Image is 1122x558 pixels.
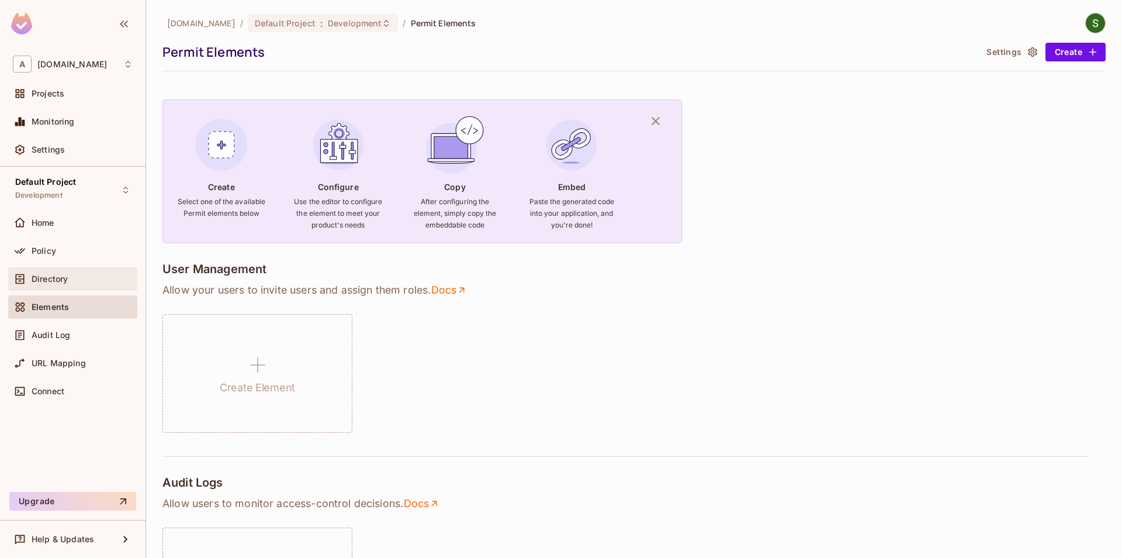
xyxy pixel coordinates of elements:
span: Permit Elements [411,18,476,29]
a: Docs [403,497,440,511]
span: : [320,19,324,28]
span: Workspace: allerin.com [37,60,107,69]
img: Configure Element [307,113,370,177]
span: Help & Updates [32,535,94,544]
span: URL Mapping [32,359,86,368]
img: SReyMgAAAABJRU5ErkJggg== [11,13,32,35]
span: A [13,56,32,73]
li: / [240,18,243,29]
img: Copy Element [423,113,486,177]
h4: Audit Logs [162,476,223,490]
h6: Select one of the available Permit elements below [177,196,266,219]
span: Settings [32,145,65,154]
a: Docs [431,283,467,297]
span: Connect [32,387,64,396]
span: the active workspace [167,18,236,29]
span: Elements [32,302,69,312]
span: Default Project [255,18,316,29]
span: Audit Log [32,330,70,340]
span: Default Project [15,177,76,187]
span: Development [328,18,382,29]
li: / [403,18,406,29]
img: Shakti Seniyar [1086,13,1105,33]
h6: Paste the generated code into your application, and you're done! [527,196,616,231]
span: Monitoring [32,117,75,126]
div: Permit Elements [162,43,976,61]
h4: Embed [558,181,586,192]
h6: After configuring the element, simply copy the embeddable code [410,196,499,231]
button: Create [1045,43,1106,61]
img: Create Element [190,113,253,177]
span: Directory [32,274,68,284]
h4: Copy [444,181,465,192]
button: Settings [982,43,1040,61]
span: Projects [32,89,64,98]
h6: Use the editor to configure the element to meet your product's needs [294,196,383,231]
p: Allow users to monitor access-control decisions . [162,497,1106,511]
h4: Create [208,181,235,192]
span: Policy [32,246,56,256]
img: Embed Element [540,113,603,177]
h4: Configure [318,181,359,192]
button: Upgrade [9,492,136,511]
h1: Create Element [220,379,295,397]
p: Allow your users to invite users and assign them roles . [162,283,1106,297]
span: Development [15,191,63,200]
h4: User Management [162,262,266,276]
span: Home [32,218,54,228]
